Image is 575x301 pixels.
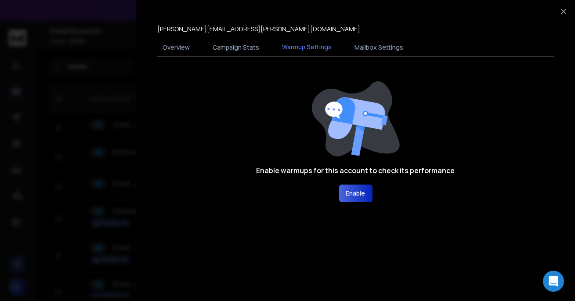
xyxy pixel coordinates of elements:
[349,38,409,57] button: Mailbox Settings
[257,165,455,176] h1: Enable warmups for this account to check its performance
[207,38,264,57] button: Campaign Stats
[339,185,372,202] button: Enable
[277,37,337,58] button: Warmup Settings
[157,25,360,33] p: [PERSON_NAME][EMAIL_ADDRESS][PERSON_NAME][DOMAIN_NAME]
[157,38,195,57] button: Overview
[543,271,564,292] div: Open Intercom Messenger
[312,81,400,156] img: image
